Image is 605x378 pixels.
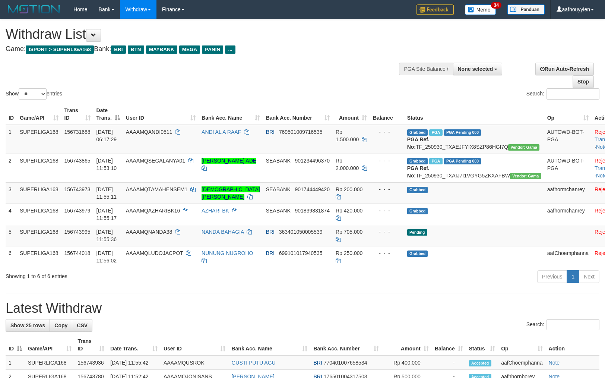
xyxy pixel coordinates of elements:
[544,246,592,267] td: aafChoemphanna
[6,270,247,280] div: Showing 1 to 6 of 6 entries
[544,204,592,225] td: aafhormchanrey
[64,250,91,256] span: 156744018
[72,319,92,332] a: CSV
[444,158,481,164] span: PGA Pending
[382,334,432,356] th: Amount: activate to sort column ascending
[17,154,61,182] td: SUPERLIGA168
[50,319,72,332] a: Copy
[61,104,94,125] th: Trans ID: activate to sort column ascending
[6,27,396,42] h1: Withdraw List
[295,158,329,164] span: Copy 901234496370 to clipboard
[407,129,428,136] span: Grabbed
[370,104,404,125] th: Balance
[279,250,323,256] span: Copy 699101017940535 to clipboard
[231,360,275,366] a: GUSTI PUTU AGU
[6,225,17,246] td: 5
[107,356,161,370] td: [DATE] 11:55:42
[202,229,244,235] a: NANDA BAHAGIA
[407,251,428,257] span: Grabbed
[416,4,454,15] img: Feedback.jpg
[407,136,430,150] b: PGA Ref. No:
[17,246,61,267] td: SUPERLIGA168
[453,63,503,75] button: None selected
[10,322,45,328] span: Show 25 rows
[336,229,362,235] span: Rp 705.000
[295,208,329,214] span: Copy 901839831874 to clipboard
[579,270,599,283] a: Next
[228,334,310,356] th: Bank Acc. Name: activate to sort column ascending
[508,144,539,151] span: Vendor URL: https://trx31.1velocity.biz
[399,63,453,75] div: PGA Site Balance /
[404,154,544,182] td: TF_250930_TXAIJ7I1VGYG5ZKXAFBW
[444,129,481,136] span: PGA Pending
[6,319,50,332] a: Show 25 rows
[537,270,567,283] a: Previous
[75,334,107,356] th: Trans ID: activate to sort column ascending
[429,158,442,164] span: Marked by aafsengchandara
[266,229,275,235] span: BRI
[161,356,229,370] td: AAAAMQUSROK
[202,158,256,164] a: [PERSON_NAME] ADE
[94,104,123,125] th: Date Trans.: activate to sort column descending
[373,157,401,164] div: - - -
[491,2,501,9] span: 34
[77,322,88,328] span: CSV
[128,45,144,54] span: BTN
[25,334,75,356] th: Game/API: activate to sort column ascending
[544,104,592,125] th: Op: activate to sort column ascending
[336,250,362,256] span: Rp 250.000
[432,334,466,356] th: Balance: activate to sort column ascending
[6,246,17,267] td: 6
[17,204,61,225] td: SUPERLIGA168
[466,334,498,356] th: Status: activate to sort column ascending
[225,45,235,54] span: ...
[126,208,180,214] span: AAAAMQAZHARIBK16
[96,158,117,171] span: [DATE] 11:53:10
[126,229,172,235] span: AAAAMQNANDA38
[407,158,428,164] span: Grabbed
[295,186,329,192] span: Copy 901744449420 to clipboard
[333,104,370,125] th: Amount: activate to sort column ascending
[64,158,91,164] span: 156743865
[64,229,91,235] span: 156743995
[64,208,91,214] span: 156743979
[266,129,275,135] span: BRI
[336,158,359,171] span: Rp 2.000.000
[526,319,599,330] label: Search:
[6,334,25,356] th: ID: activate to sort column descending
[510,173,541,179] span: Vendor URL: https://trx31.1velocity.biz
[310,334,382,356] th: Bank Acc. Number: activate to sort column ascending
[373,128,401,136] div: - - -
[199,104,263,125] th: Bank Acc. Name: activate to sort column ascending
[75,356,107,370] td: 156743936
[404,104,544,125] th: Status
[429,129,442,136] span: Marked by aafromsomean
[179,45,200,54] span: MEGA
[26,45,94,54] span: ISPORT > SUPERLIGA168
[111,45,126,54] span: BRI
[547,88,599,100] input: Search:
[382,356,432,370] td: Rp 400,000
[146,45,177,54] span: MAYBANK
[336,129,359,142] span: Rp 1.500.000
[17,104,61,125] th: Game/API: activate to sort column ascending
[6,182,17,204] td: 3
[96,229,117,242] span: [DATE] 11:55:36
[373,228,401,236] div: - - -
[546,334,599,356] th: Action
[266,250,275,256] span: BRI
[498,334,545,356] th: Op: activate to sort column ascending
[313,360,322,366] span: BRI
[407,229,427,236] span: Pending
[96,186,117,200] span: [DATE] 11:55:11
[373,186,401,193] div: - - -
[336,208,362,214] span: Rp 420.000
[6,301,599,316] h1: Latest Withdraw
[19,88,47,100] select: Showentries
[6,125,17,154] td: 1
[123,104,199,125] th: User ID: activate to sort column ascending
[547,319,599,330] input: Search:
[6,154,17,182] td: 2
[17,182,61,204] td: SUPERLIGA168
[432,356,466,370] td: -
